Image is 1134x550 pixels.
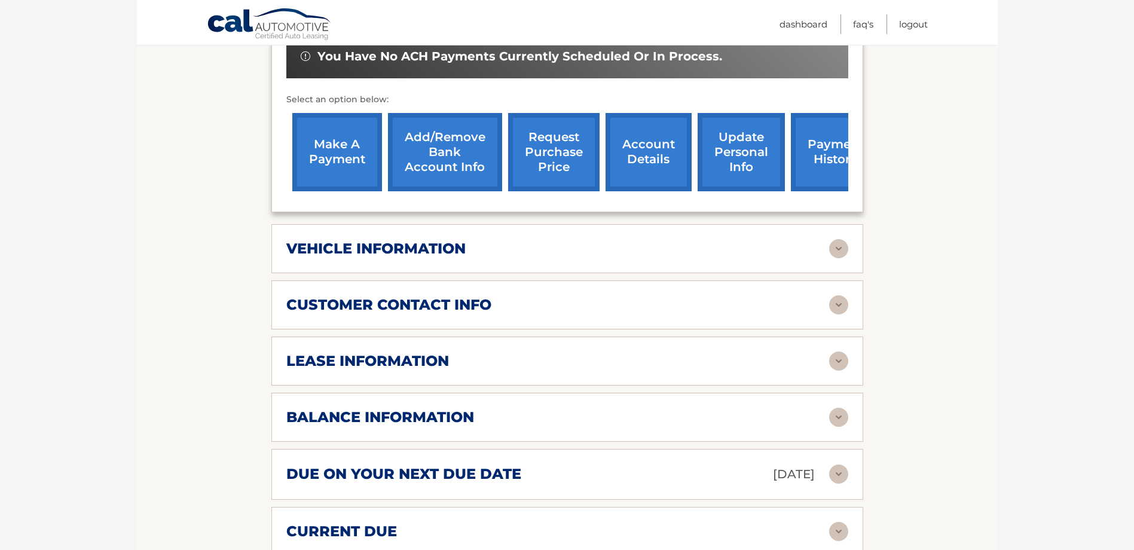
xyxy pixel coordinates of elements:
[899,14,928,34] a: Logout
[829,295,848,314] img: accordion-rest.svg
[853,14,873,34] a: FAQ's
[829,522,848,541] img: accordion-rest.svg
[286,240,466,258] h2: vehicle information
[286,352,449,370] h2: lease information
[606,113,692,191] a: account details
[829,239,848,258] img: accordion-rest.svg
[286,465,521,483] h2: due on your next due date
[286,296,491,314] h2: customer contact info
[207,8,332,42] a: Cal Automotive
[698,113,785,191] a: update personal info
[292,113,382,191] a: make a payment
[780,14,827,34] a: Dashboard
[301,51,310,61] img: alert-white.svg
[286,93,848,107] p: Select an option below:
[829,465,848,484] img: accordion-rest.svg
[829,352,848,371] img: accordion-rest.svg
[388,113,502,191] a: Add/Remove bank account info
[317,49,722,64] span: You have no ACH payments currently scheduled or in process.
[829,408,848,427] img: accordion-rest.svg
[286,408,474,426] h2: balance information
[773,464,815,485] p: [DATE]
[286,522,397,540] h2: current due
[791,113,881,191] a: payment history
[508,113,600,191] a: request purchase price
